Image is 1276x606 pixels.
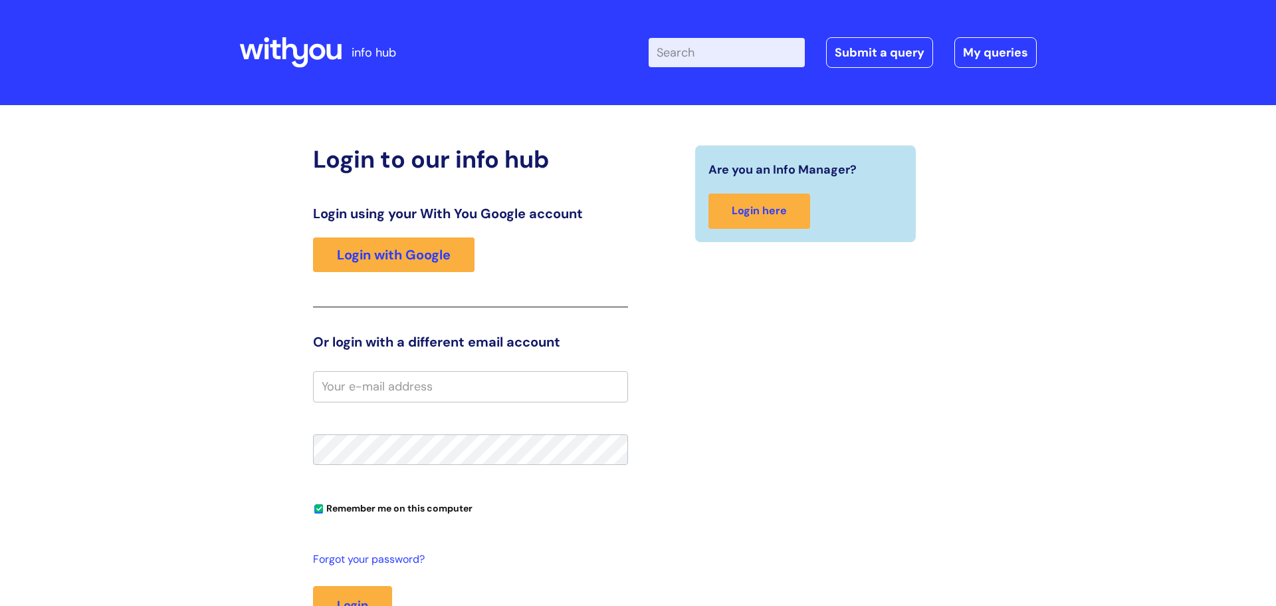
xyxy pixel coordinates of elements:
h2: Login to our info hub [313,145,628,174]
a: Login with Google [313,237,475,272]
label: Remember me on this computer [313,500,473,514]
input: Search [649,38,805,67]
div: You can uncheck this option if you're logging in from a shared device [313,497,628,518]
a: Login here [708,194,810,229]
a: Submit a query [826,37,933,68]
a: My queries [954,37,1037,68]
h3: Or login with a different email account [313,334,628,350]
p: info hub [352,42,396,63]
input: Your e-mail address [313,371,628,402]
a: Forgot your password? [313,550,621,569]
h3: Login using your With You Google account [313,206,628,222]
span: Are you an Info Manager? [708,159,857,180]
input: Remember me on this computer [314,505,323,514]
